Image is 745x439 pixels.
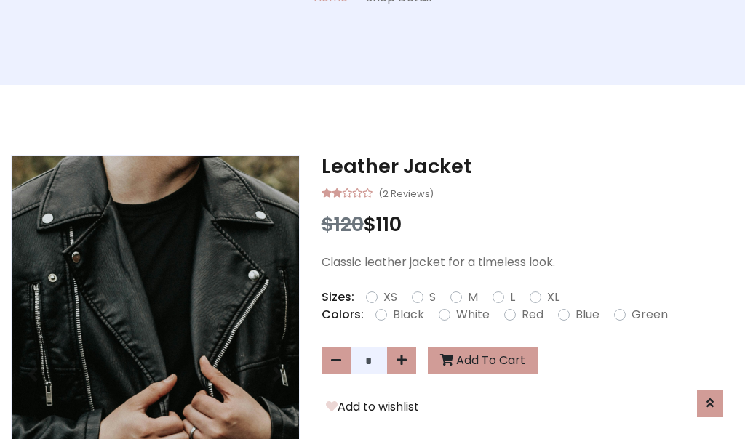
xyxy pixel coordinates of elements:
label: S [429,289,436,306]
button: Add to wishlist [322,398,423,416]
label: Black [393,306,424,323]
span: 110 [376,211,402,238]
p: Colors: [322,306,364,323]
button: Add To Cart [428,347,538,374]
label: XL [547,289,559,306]
label: M [468,289,478,306]
h3: Leather Jacket [322,155,734,178]
span: $120 [322,211,364,238]
small: (2 Reviews) [378,184,434,201]
p: Sizes: [322,289,354,306]
label: Blue [575,306,599,323]
label: Red [522,306,543,323]
label: White [456,306,490,323]
label: XS [383,289,397,306]
p: Classic leather jacket for a timeless look. [322,254,734,271]
label: Green [632,306,668,323]
h3: $ [322,213,734,236]
label: L [510,289,515,306]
